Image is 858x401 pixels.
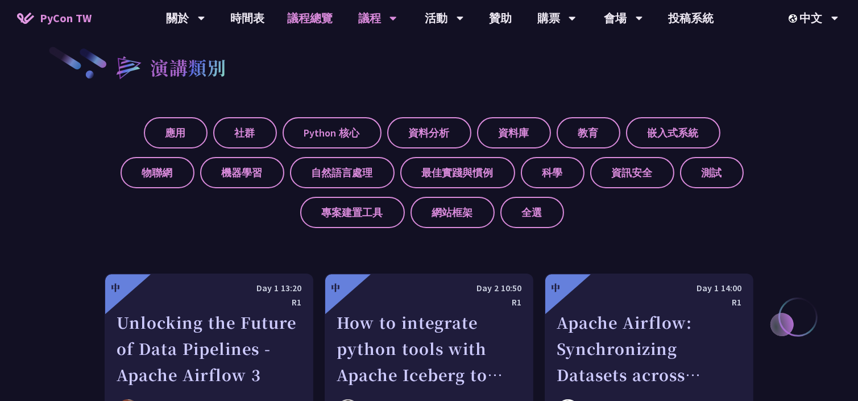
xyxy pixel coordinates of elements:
[213,117,277,148] label: 社群
[557,117,620,148] label: 教育
[105,46,150,89] img: heading-bullet
[117,295,301,309] div: R1
[117,281,301,295] div: Day 1 13:20
[337,295,521,309] div: R1
[411,197,495,228] label: 網站框架
[117,309,301,388] div: Unlocking the Future of Data Pipelines - Apache Airflow 3
[337,281,521,295] div: Day 2 10:50
[144,117,208,148] label: 應用
[521,157,585,188] label: 科學
[200,157,284,188] label: 機器學習
[150,53,226,81] h2: 演講類別
[40,10,92,27] span: PyCon TW
[477,117,551,148] label: 資料庫
[337,309,521,388] div: How to integrate python tools with Apache Iceberg to build ETLT pipeline on Shift-Left Architecture
[300,197,405,228] label: 專案建置工具
[557,309,741,388] div: Apache Airflow: Synchronizing Datasets across Multiple instances
[626,117,720,148] label: 嵌入式系統
[283,117,382,148] label: Python 核心
[500,197,564,228] label: 全選
[331,281,340,295] div: 中
[551,281,560,295] div: 中
[400,157,515,188] label: 最佳實踐與慣例
[290,157,395,188] label: 自然語言處理
[6,4,103,32] a: PyCon TW
[590,157,674,188] label: 資訊安全
[557,295,741,309] div: R1
[17,13,34,24] img: Home icon of PyCon TW 2025
[387,117,471,148] label: 資料分析
[789,14,800,23] img: Locale Icon
[111,281,120,295] div: 中
[121,157,194,188] label: 物聯網
[557,281,741,295] div: Day 1 14:00
[680,157,744,188] label: 測試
